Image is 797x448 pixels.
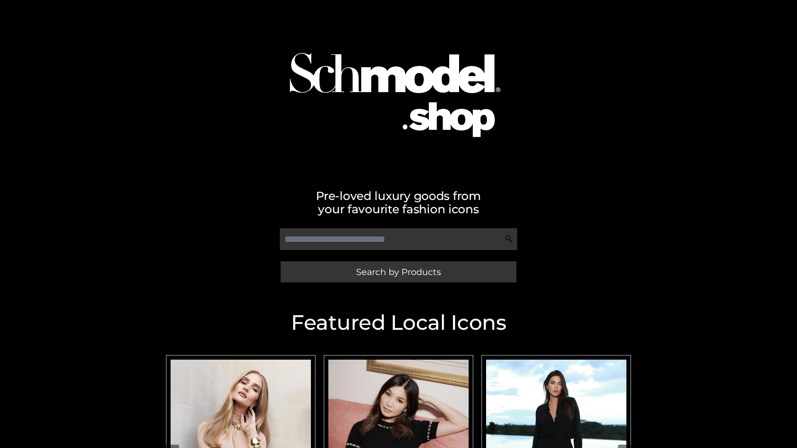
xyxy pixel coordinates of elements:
h2: Featured Local Icons​ [162,312,635,333]
a: Search by Products [281,261,516,282]
img: Search Icon [505,235,513,243]
span: Search by Products [356,268,441,276]
h2: Pre-loved luxury goods from your favourite fashion icons [162,189,635,216]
